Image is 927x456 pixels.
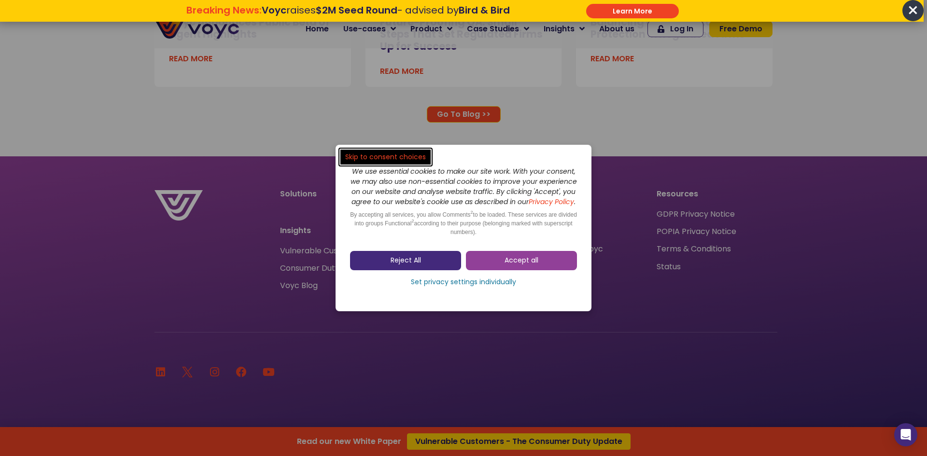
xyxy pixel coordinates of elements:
span: Phone [128,39,152,50]
a: Set privacy settings individually [350,275,577,290]
sup: 2 [471,210,473,215]
sup: 2 [411,219,414,223]
a: Reject All [350,251,461,270]
a: Privacy Policy [199,201,244,210]
a: Accept all [466,251,577,270]
a: Privacy Policy [529,197,574,207]
span: Accept all [505,256,538,265]
span: By accepting all services, you allow Comments to be loaded. These services are divided into group... [350,211,577,235]
i: We use essential cookies to make our site work. With your consent, we may also use non-essential ... [351,166,577,207]
span: Set privacy settings individually [411,277,516,287]
span: Reject All [391,256,421,265]
span: Job title [128,78,161,89]
a: Skip to consent choices [340,150,431,165]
